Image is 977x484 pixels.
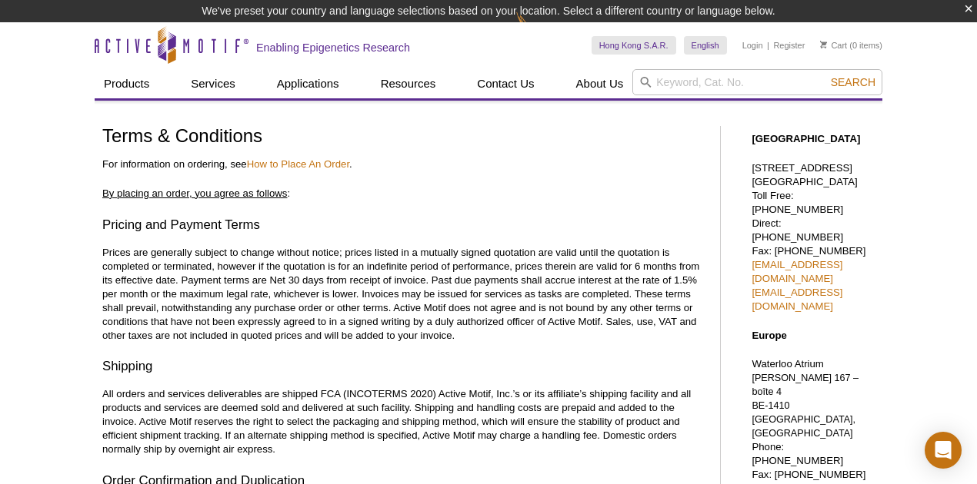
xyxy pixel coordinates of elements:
h3: Shipping [102,357,705,376]
a: Products [95,69,158,98]
p: For information on ordering, see . [102,157,705,171]
a: Login [742,40,763,51]
a: How to Place An Order [247,158,349,170]
strong: [GEOGRAPHIC_DATA] [752,133,860,144]
a: Resources [372,69,445,98]
button: Search [826,75,880,89]
u: By placing an order, you agree as follows [102,187,287,199]
a: Register [773,40,805,51]
p: : [102,187,705,201]
a: Applications [268,69,348,98]
img: Change Here [516,12,557,48]
a: About Us [567,69,633,98]
a: Contact Us [468,69,543,98]
a: Hong Kong S.A.R. [592,36,676,55]
li: (0 items) [820,36,882,55]
a: [EMAIL_ADDRESS][DOMAIN_NAME] [752,259,842,284]
span: Search [831,76,875,88]
a: [EMAIL_ADDRESS][DOMAIN_NAME] [752,287,842,312]
input: Keyword, Cat. No. [632,69,882,95]
img: Your Cart [820,41,827,48]
h1: Terms & Conditions [102,126,705,148]
li: | [767,36,769,55]
div: Open Intercom Messenger [925,432,962,469]
a: Cart [820,40,847,51]
p: Prices are generally subject to change without notice; prices listed in a mutually signed quotati... [102,246,705,343]
a: Services [182,69,245,98]
h3: Pricing and Payment Terms [102,216,705,234]
p: All orders and services deliverables are shipped FCA (INCOTERMS 2020) Active Motif, Inc.’s or its... [102,387,705,456]
h2: Enabling Epigenetics Research [256,41,410,55]
span: [PERSON_NAME] 167 – boîte 4 BE-1410 [GEOGRAPHIC_DATA], [GEOGRAPHIC_DATA] [752,373,859,439]
a: English [684,36,727,55]
strong: Europe [752,330,786,341]
p: [STREET_ADDRESS] [GEOGRAPHIC_DATA] Toll Free: [PHONE_NUMBER] Direct: [PHONE_NUMBER] Fax: [PHONE_N... [752,161,875,313]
